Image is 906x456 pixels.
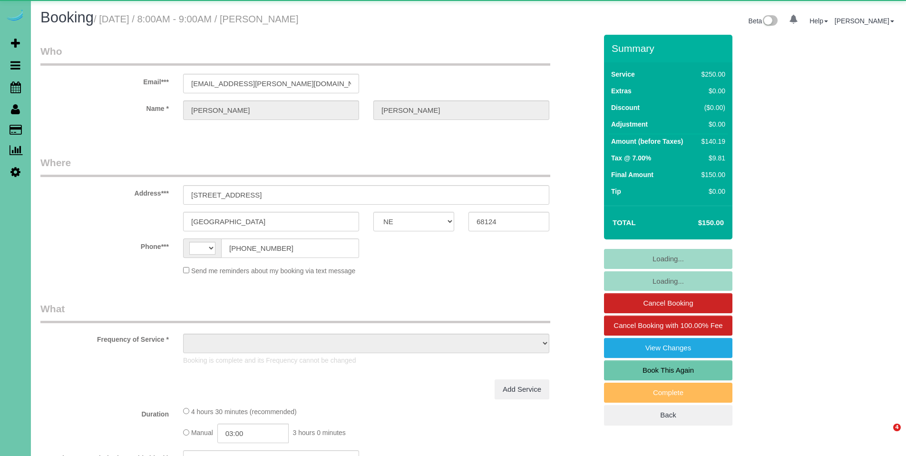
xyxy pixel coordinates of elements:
a: Beta [749,17,778,25]
div: $0.00 [698,119,725,129]
div: $140.19 [698,137,725,146]
label: Adjustment [611,119,648,129]
legend: Where [40,156,550,177]
label: Duration [33,406,176,419]
label: Discount [611,103,640,112]
label: Frequency of Service * [33,331,176,344]
legend: What [40,302,550,323]
div: $150.00 [698,170,725,179]
div: ($0.00) [698,103,725,112]
span: 3 hours 0 minutes [293,429,346,437]
p: Booking is complete and its Frequency cannot be changed [183,356,549,365]
div: $0.00 [698,187,725,196]
div: $0.00 [698,86,725,96]
label: Amount (before Taxes) [611,137,683,146]
strong: Total [613,218,636,227]
a: [PERSON_NAME] [835,17,894,25]
a: Back [604,405,732,425]
span: Manual [191,429,213,437]
div: $9.81 [698,153,725,163]
label: Name * [33,100,176,113]
label: Extras [611,86,632,96]
img: Automaid Logo [6,10,25,23]
h4: $150.00 [670,219,724,227]
iframe: Intercom live chat [874,424,896,446]
label: Tax @ 7.00% [611,153,651,163]
img: New interface [762,15,778,28]
label: Tip [611,187,621,196]
a: Help [809,17,828,25]
div: $250.00 [698,69,725,79]
span: 4 hours 30 minutes (recommended) [191,408,297,416]
a: Add Service [495,379,549,399]
span: Send me reminders about my booking via text message [191,267,356,275]
span: Booking [40,9,94,26]
a: Cancel Booking [604,293,732,313]
a: View Changes [604,338,732,358]
a: Book This Again [604,360,732,380]
legend: Who [40,44,550,66]
span: 4 [893,424,901,431]
small: / [DATE] / 8:00AM - 9:00AM / [PERSON_NAME] [94,14,299,24]
label: Final Amount [611,170,653,179]
label: Service [611,69,635,79]
h3: Summary [612,43,728,54]
span: Cancel Booking with 100.00% Fee [614,321,722,329]
a: Cancel Booking with 100.00% Fee [604,316,732,336]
